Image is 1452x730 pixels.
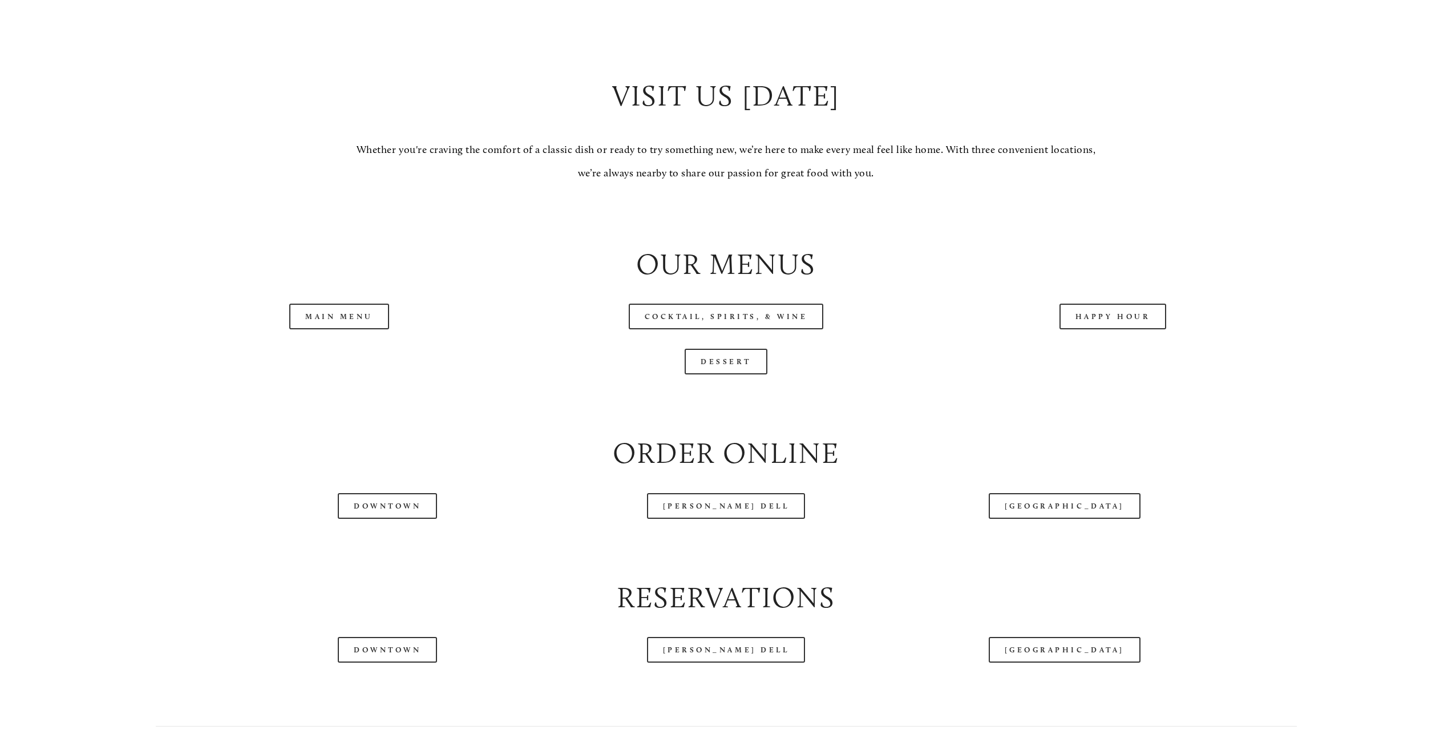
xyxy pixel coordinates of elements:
a: Happy Hour [1059,304,1167,329]
p: Whether you're craving the comfort of a classic dish or ready to try something new, we’re here to... [349,138,1103,185]
a: Dessert [685,349,767,374]
a: [GEOGRAPHIC_DATA] [989,637,1140,663]
a: Cocktail, Spirits, & Wine [629,304,824,329]
h2: Reservations [156,577,1297,618]
a: Main Menu [289,304,389,329]
a: Downtown [338,637,437,663]
h2: Order Online [156,433,1297,473]
a: [PERSON_NAME] Dell [647,493,806,519]
h2: Our Menus [156,244,1297,284]
a: Downtown [338,493,437,519]
a: [PERSON_NAME] Dell [647,637,806,663]
a: [GEOGRAPHIC_DATA] [989,493,1140,519]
